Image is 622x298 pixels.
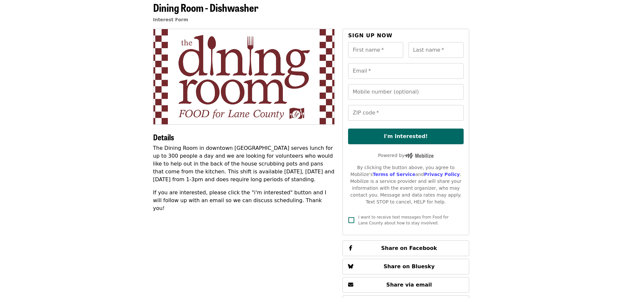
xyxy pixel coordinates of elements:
span: Details [153,131,174,143]
span: Powered by [378,153,434,158]
span: Share via email [386,282,432,288]
span: Sign up now [348,32,392,39]
span: Share on Facebook [381,245,437,251]
input: Email [348,63,463,79]
button: Share via email [343,277,469,293]
a: Terms of Service [373,172,415,177]
span: I want to receive text messages from Food for Lane County about how to stay involved. [358,215,449,225]
div: By clicking the button above, you agree to Mobilize's and . Mobilize is a service provider and wi... [348,164,463,205]
button: I'm Interested! [348,129,463,144]
a: Interest Form [153,17,188,22]
img: Powered by Mobilize [405,153,434,159]
input: Mobile number (optional) [348,84,463,100]
p: If you are interested, please click the "i'm interested" button and I will follow up with an emai... [153,189,335,212]
a: Privacy Policy [424,172,460,177]
p: The Dining Room in downtown [GEOGRAPHIC_DATA] serves lunch for up to 300 people a day and we are ... [153,144,335,184]
input: ZIP code [348,105,463,121]
input: First name [348,42,403,58]
button: Share on Facebook [343,240,469,256]
img: Dining Room - Dishwasher organized by Food for Lane County [153,29,335,124]
input: Last name [408,42,464,58]
span: Share on Bluesky [384,263,435,270]
button: Share on Bluesky [343,259,469,274]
